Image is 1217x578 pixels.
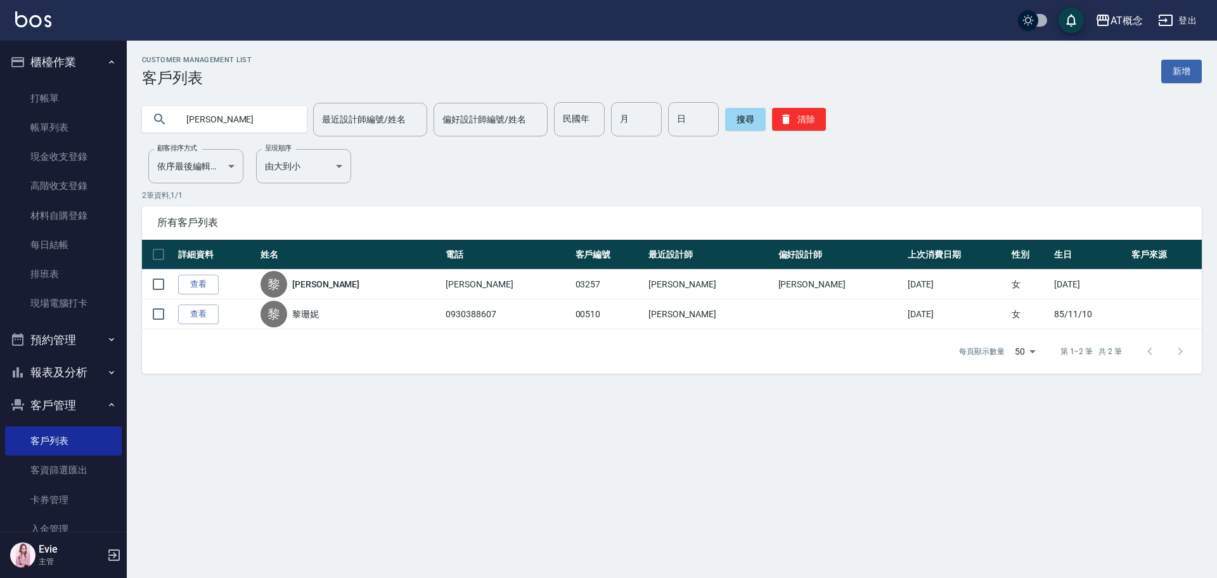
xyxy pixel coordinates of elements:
[1161,60,1202,83] a: 新增
[1111,13,1143,29] div: AT概念
[1153,9,1202,32] button: 登出
[1008,270,1051,299] td: 女
[645,240,775,270] th: 最近設計師
[572,240,646,270] th: 客戶編號
[148,149,243,183] div: 依序最後編輯時間
[39,556,103,567] p: 主管
[256,149,351,183] div: 由大到小
[905,270,1009,299] td: [DATE]
[10,542,35,568] img: Person
[572,270,646,299] td: 03257
[442,299,572,329] td: 0930388607
[1010,334,1040,369] div: 50
[1051,299,1128,329] td: 85/11/10
[959,346,1005,357] p: 每頁顯示數量
[257,240,442,270] th: 姓名
[5,259,122,289] a: 排班表
[5,515,122,544] a: 入金管理
[1051,270,1128,299] td: [DATE]
[775,270,905,299] td: [PERSON_NAME]
[261,301,287,327] div: 黎
[1051,240,1128,270] th: 生日
[157,143,197,153] label: 顧客排序方式
[5,289,122,318] a: 現場電腦打卡
[572,299,646,329] td: 00510
[5,356,122,389] button: 報表及分析
[157,216,1187,229] span: 所有客戶列表
[5,389,122,422] button: 客戶管理
[1128,240,1202,270] th: 客戶來源
[645,299,775,329] td: [PERSON_NAME]
[645,270,775,299] td: [PERSON_NAME]
[905,240,1009,270] th: 上次消費日期
[5,84,122,113] a: 打帳單
[175,240,257,270] th: 詳細資料
[5,113,122,142] a: 帳單列表
[5,485,122,515] a: 卡券管理
[905,299,1009,329] td: [DATE]
[1008,240,1051,270] th: 性別
[5,456,122,485] a: 客資篩選匯出
[5,426,122,456] a: 客戶列表
[292,308,319,320] a: 黎珊妮
[142,69,252,87] h3: 客戶列表
[142,56,252,64] h2: Customer Management List
[5,324,122,357] button: 預約管理
[39,543,103,556] h5: Evie
[261,271,287,298] div: 黎
[1090,8,1148,34] button: AT概念
[5,201,122,230] a: 材料自購登錄
[725,108,766,131] button: 搜尋
[5,46,122,79] button: 櫃檯作業
[178,275,219,294] a: 查看
[265,143,292,153] label: 呈現順序
[5,230,122,259] a: 每日結帳
[1008,299,1051,329] td: 女
[292,278,359,291] a: [PERSON_NAME]
[442,240,572,270] th: 電話
[142,190,1202,201] p: 2 筆資料, 1 / 1
[1059,8,1084,33] button: save
[772,108,826,131] button: 清除
[178,305,219,324] a: 查看
[5,171,122,200] a: 高階收支登錄
[5,142,122,171] a: 現金收支登錄
[15,11,51,27] img: Logo
[442,270,572,299] td: [PERSON_NAME]
[177,102,297,136] input: 搜尋關鍵字
[1060,346,1122,357] p: 第 1–2 筆 共 2 筆
[775,240,905,270] th: 偏好設計師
